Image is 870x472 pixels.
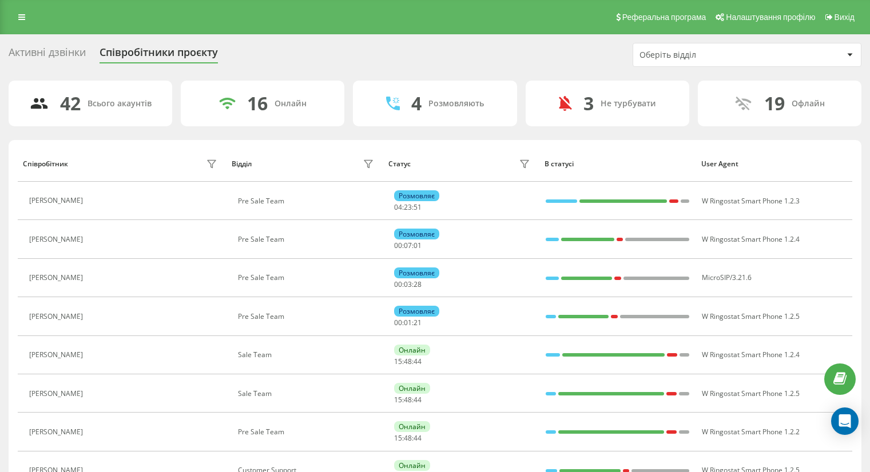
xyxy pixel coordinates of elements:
[404,241,412,250] span: 07
[792,99,825,109] div: Офлайн
[29,313,86,321] div: [PERSON_NAME]
[388,160,411,168] div: Статус
[414,395,422,405] span: 44
[394,396,422,404] div: : :
[23,160,68,168] div: Співробітник
[394,306,439,317] div: Розмовляє
[29,274,86,282] div: [PERSON_NAME]
[701,160,847,168] div: User Agent
[702,350,800,359] span: W Ringostat Smart Phone 1.2.4
[414,241,422,250] span: 01
[238,235,377,243] div: Pre Sale Team
[601,99,656,109] div: Не турбувати
[238,428,377,436] div: Pre Sale Team
[60,93,81,114] div: 42
[394,318,402,327] span: 00
[404,279,412,289] span: 03
[238,313,377,321] div: Pre Sale Team
[29,235,86,243] div: [PERSON_NAME]
[428,99,484,109] div: Розмовляють
[238,197,377,205] div: Pre Sale Team
[404,318,412,327] span: 01
[404,357,412,366] span: 48
[411,93,422,114] div: 4
[394,241,402,250] span: 00
[394,190,439,201] div: Розмовляє
[88,99,152,109] div: Всього акаунтів
[9,46,86,64] div: Активні дзвінки
[622,13,706,22] span: Реферальна програма
[394,358,422,366] div: : :
[394,203,422,211] div: : :
[394,267,439,278] div: Розмовляє
[414,202,422,212] span: 51
[394,433,402,443] span: 15
[702,389,800,398] span: W Ringostat Smart Phone 1.2.5
[394,229,439,239] div: Розмовляє
[247,93,268,114] div: 16
[394,395,402,405] span: 15
[835,13,855,22] span: Вихід
[639,50,776,60] div: Оберіть відділ
[29,351,86,359] div: [PERSON_NAME]
[394,279,402,289] span: 00
[394,421,430,432] div: Онлайн
[394,281,422,289] div: : :
[238,274,377,282] div: Pre Sale Team
[238,351,377,359] div: Sale Team
[764,93,785,114] div: 19
[414,433,422,443] span: 44
[831,407,859,435] div: Open Intercom Messenger
[702,427,800,437] span: W Ringostat Smart Phone 1.2.2
[29,390,86,398] div: [PERSON_NAME]
[394,434,422,442] div: : :
[404,395,412,405] span: 48
[414,357,422,366] span: 44
[394,357,402,366] span: 15
[100,46,218,64] div: Співробітники проєкту
[394,460,430,471] div: Онлайн
[394,345,430,355] div: Онлайн
[394,202,402,212] span: 04
[394,383,430,394] div: Онлайн
[702,273,752,282] span: MicroSIP/3.21.6
[404,202,412,212] span: 23
[583,93,594,114] div: 3
[545,160,690,168] div: В статусі
[29,197,86,205] div: [PERSON_NAME]
[275,99,307,109] div: Онлайн
[394,319,422,327] div: : :
[232,160,252,168] div: Відділ
[414,318,422,327] span: 21
[702,234,800,244] span: W Ringostat Smart Phone 1.2.4
[394,242,422,250] div: : :
[29,428,86,436] div: [PERSON_NAME]
[404,433,412,443] span: 48
[238,390,377,398] div: Sale Team
[414,279,422,289] span: 28
[702,311,800,321] span: W Ringostat Smart Phone 1.2.5
[726,13,815,22] span: Налаштування профілю
[702,196,800,206] span: W Ringostat Smart Phone 1.2.3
